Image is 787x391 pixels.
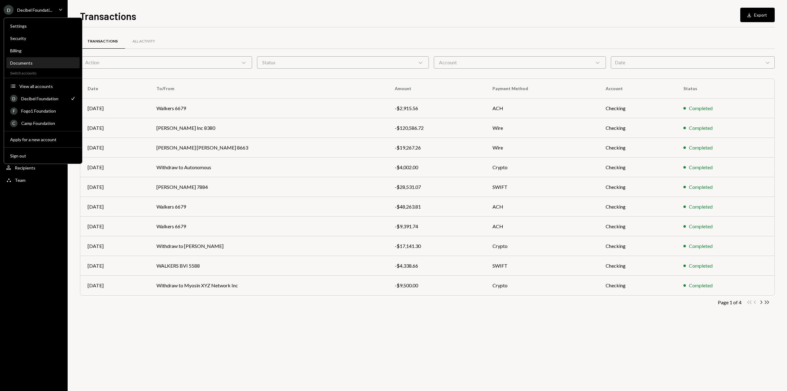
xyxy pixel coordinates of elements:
[485,79,598,98] th: Payment Method
[149,98,387,118] td: Walkers 6679
[257,56,429,69] div: Status
[740,8,775,22] button: Export
[4,5,14,15] div: D
[395,203,478,210] div: -$48,263.81
[598,236,676,256] td: Checking
[485,197,598,217] td: ACH
[149,79,387,98] th: To/From
[689,203,713,210] div: Completed
[88,183,142,191] div: [DATE]
[10,137,76,142] div: Apply for a new account
[395,144,478,151] div: -$19,267.26
[395,223,478,230] div: -$9,391.74
[132,39,155,44] div: All Activity
[80,56,252,69] div: Action
[125,34,162,49] a: All Activity
[149,138,387,158] td: [PERSON_NAME] [PERSON_NAME] 8663
[387,79,485,98] th: Amount
[485,236,598,256] td: Crypto
[434,56,606,69] div: Account
[80,79,149,98] th: Date
[689,124,713,132] div: Completed
[598,98,676,118] td: Checking
[149,118,387,138] td: [PERSON_NAME] Inc 8380
[395,164,478,171] div: -$4,002.00
[6,134,80,145] button: Apply for a new account
[6,57,80,68] a: Documents
[485,158,598,177] td: Crypto
[485,98,598,118] td: ACH
[485,177,598,197] td: SWIFT
[88,262,142,269] div: [DATE]
[10,36,76,41] div: Security
[395,262,478,269] div: -$4,338.66
[4,162,64,173] a: Recipients
[4,174,64,186] a: Team
[17,7,52,13] div: Decibel Foundati...
[6,45,80,56] a: Billing
[611,56,775,69] div: Date
[21,121,76,126] div: Camp Foundation
[689,242,713,250] div: Completed
[689,282,713,289] div: Completed
[88,164,142,171] div: [DATE]
[485,256,598,276] td: SWIFT
[149,276,387,295] td: Withdraw to Myosin XYZ Network Inc
[15,165,35,170] div: Recipients
[598,197,676,217] td: Checking
[88,242,142,250] div: [DATE]
[15,178,26,183] div: Team
[395,124,478,132] div: -$120,586.72
[88,282,142,289] div: [DATE]
[4,70,82,75] div: Switch accounts
[88,144,142,151] div: [DATE]
[10,95,18,102] div: D
[395,183,478,191] div: -$28,531.07
[676,79,774,98] th: Status
[88,124,142,132] div: [DATE]
[485,217,598,236] td: ACH
[10,153,76,158] div: Sign out
[88,223,142,230] div: [DATE]
[485,276,598,295] td: Crypto
[689,144,713,151] div: Completed
[149,256,387,276] td: WALKERS BVI 5588
[10,60,76,66] div: Documents
[80,10,136,22] h1: Transactions
[395,105,478,112] div: -$2,915.56
[6,118,80,129] a: CCamp Foundation
[6,150,80,162] button: Sign out
[80,34,125,49] a: Transactions
[21,108,76,114] div: Fogo1 Foundation
[149,158,387,177] td: Withdraw to Autonomous
[598,256,676,276] td: Checking
[598,217,676,236] td: Checking
[10,23,76,29] div: Settings
[689,262,713,269] div: Completed
[598,276,676,295] td: Checking
[689,164,713,171] div: Completed
[689,183,713,191] div: Completed
[689,223,713,230] div: Completed
[689,105,713,112] div: Completed
[395,282,478,289] div: -$9,500.00
[6,20,80,31] a: Settings
[149,177,387,197] td: [PERSON_NAME] 7884
[598,138,676,158] td: Checking
[598,118,676,138] td: Checking
[21,96,66,101] div: Decibel Foundation
[19,84,76,89] div: View all accounts
[6,33,80,44] a: Security
[10,48,76,53] div: Billing
[598,79,676,98] th: Account
[485,118,598,138] td: Wire
[598,177,676,197] td: Checking
[395,242,478,250] div: -$17,141.30
[88,203,142,210] div: [DATE]
[6,81,80,92] button: View all accounts
[718,299,742,305] div: Page 1 of 4
[149,197,387,217] td: Walkers 6679
[88,105,142,112] div: [DATE]
[485,138,598,158] td: Wire
[6,105,80,116] a: FFogo1 Foundation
